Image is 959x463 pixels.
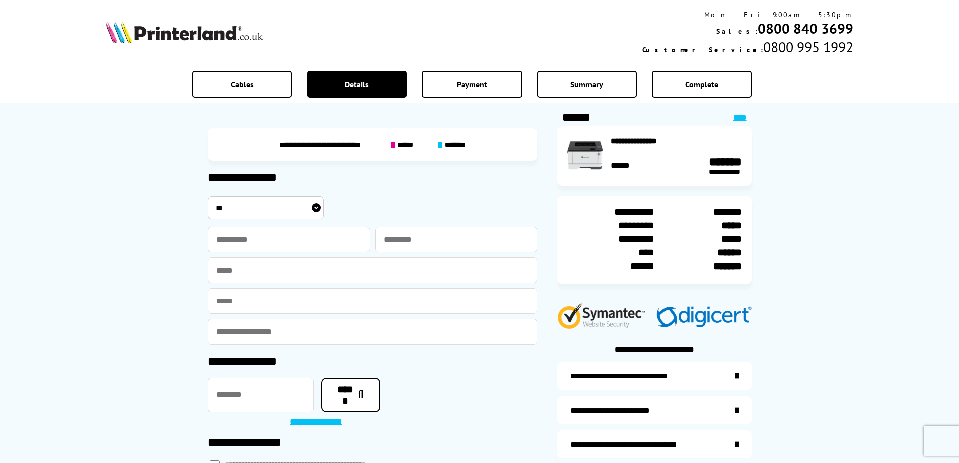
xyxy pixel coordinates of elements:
span: Customer Service: [642,45,763,54]
a: additional-cables [557,430,752,458]
span: Sales: [716,27,758,36]
a: additional-ink [557,362,752,390]
div: Mon - Fri 9:00am - 5:30pm [642,10,853,19]
a: 0800 840 3699 [758,19,853,38]
span: Cables [231,79,254,89]
span: 0800 995 1992 [763,38,853,56]
a: items-arrive [557,396,752,424]
img: Printerland Logo [106,21,263,43]
span: Details [345,79,369,89]
span: Complete [685,79,718,89]
span: Summary [570,79,603,89]
span: Payment [457,79,487,89]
